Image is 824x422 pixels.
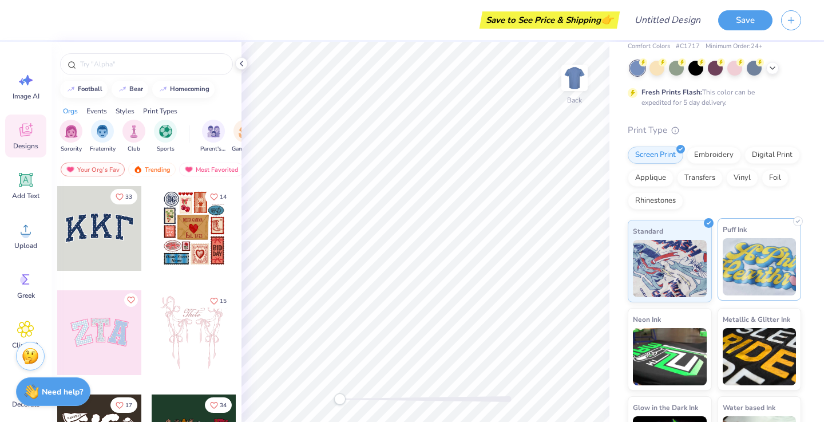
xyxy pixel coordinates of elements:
div: Events [86,106,107,116]
span: 👉 [601,13,613,26]
div: Save to See Price & Shipping [482,11,617,29]
span: Neon Ink [633,313,661,325]
span: 17 [125,403,132,408]
span: Image AI [13,92,39,101]
img: Sorority Image [65,125,78,138]
input: Untitled Design [625,9,710,31]
input: Try "Alpha" [79,58,225,70]
span: Glow in the Dark Ink [633,401,698,413]
button: Like [124,293,138,307]
span: 14 [220,194,227,200]
button: homecoming [152,81,215,98]
img: Neon Ink [633,328,707,385]
span: Water based Ink [723,401,775,413]
img: Parent's Weekend Image [207,125,220,138]
span: Comfort Colors [628,42,670,52]
img: Standard [633,240,707,297]
img: Back [563,66,586,89]
div: This color can be expedited for 5 day delivery. [641,87,782,108]
img: trend_line.gif [159,86,168,93]
span: 15 [220,298,227,304]
div: Screen Print [628,147,683,164]
strong: Fresh Prints Flash: [641,88,702,97]
span: Decorate [12,400,39,409]
img: most_fav.gif [184,165,193,173]
div: Print Type [628,124,801,137]
div: Your Org's Fav [61,163,125,176]
span: Greek [17,291,35,300]
div: Orgs [63,106,78,116]
button: Like [110,189,137,204]
button: filter button [122,120,145,153]
span: Sorority [61,145,82,153]
div: filter for Game Day [232,120,258,153]
img: Metallic & Glitter Ink [723,328,797,385]
span: Upload [14,241,37,250]
button: Like [110,397,137,413]
span: Standard [633,225,663,237]
div: Styles [116,106,134,116]
div: Digital Print [744,147,800,164]
div: Transfers [677,169,723,187]
div: Embroidery [687,147,741,164]
div: Print Types [143,106,177,116]
button: Like [205,293,232,309]
span: Designs [13,141,38,151]
div: Back [567,95,582,105]
img: trending.gif [133,165,142,173]
img: trend_line.gif [118,86,127,93]
button: filter button [60,120,82,153]
span: 34 [220,403,227,408]
span: Game Day [232,145,258,153]
div: bear [129,86,143,92]
span: Add Text [12,191,39,200]
button: filter button [90,120,116,153]
span: # C1717 [676,42,700,52]
div: Vinyl [726,169,758,187]
div: football [78,86,102,92]
button: bear [112,81,148,98]
div: filter for Parent's Weekend [200,120,227,153]
span: 33 [125,194,132,200]
span: Minimum Order: 24 + [706,42,763,52]
span: Sports [157,145,175,153]
img: Club Image [128,125,140,138]
strong: Need help? [42,386,83,397]
button: filter button [200,120,227,153]
img: Fraternity Image [96,125,109,138]
button: Like [205,189,232,204]
button: Save [718,10,772,30]
div: Rhinestones [628,192,683,210]
button: Like [205,397,232,413]
img: most_fav.gif [66,165,75,173]
button: football [60,81,108,98]
span: Parent's Weekend [200,145,227,153]
span: Clipart & logos [7,341,45,359]
div: filter for Club [122,120,145,153]
button: filter button [154,120,177,153]
span: Fraternity [90,145,116,153]
div: Accessibility label [334,393,346,405]
img: Sports Image [159,125,172,138]
span: Metallic & Glitter Ink [723,313,790,325]
span: Club [128,145,140,153]
div: Foil [762,169,789,187]
div: filter for Sorority [60,120,82,153]
img: trend_line.gif [66,86,76,93]
div: Trending [128,163,176,176]
span: Puff Ink [723,223,747,235]
button: filter button [232,120,258,153]
img: Puff Ink [723,238,797,295]
div: Most Favorited [179,163,244,176]
div: Applique [628,169,674,187]
div: filter for Fraternity [90,120,116,153]
img: Game Day Image [239,125,252,138]
div: filter for Sports [154,120,177,153]
div: homecoming [170,86,209,92]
